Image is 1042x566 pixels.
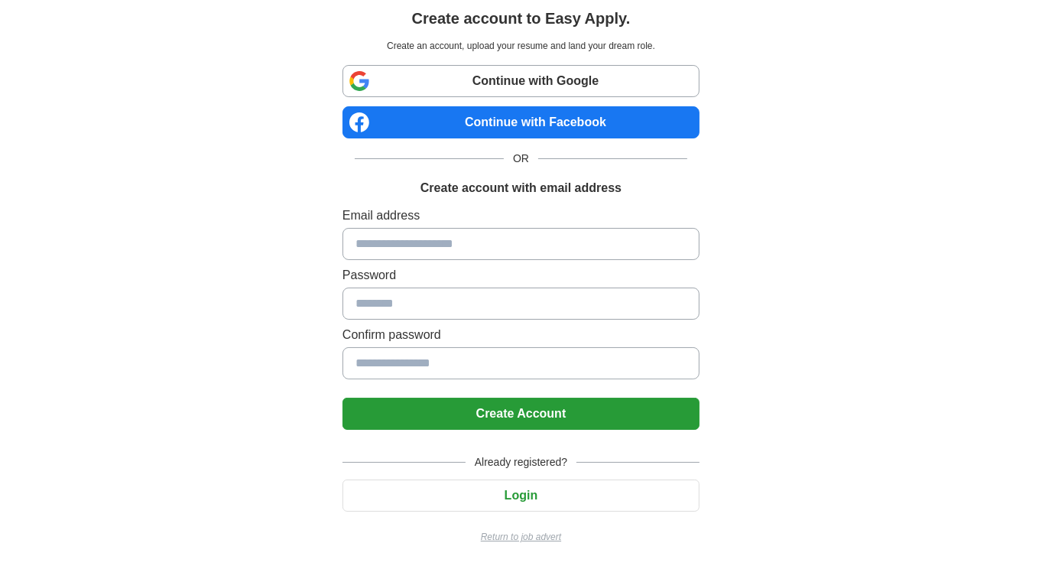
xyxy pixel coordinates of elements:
[342,207,700,225] label: Email address
[342,106,700,138] a: Continue with Facebook
[342,65,700,97] a: Continue with Google
[412,7,631,30] h1: Create account to Easy Apply.
[342,398,700,430] button: Create Account
[342,530,700,544] a: Return to job advert
[342,326,700,344] label: Confirm password
[420,179,622,197] h1: Create account with email address
[342,480,700,512] button: Login
[466,454,576,470] span: Already registered?
[504,151,538,167] span: OR
[346,39,696,53] p: Create an account, upload your resume and land your dream role.
[342,266,700,285] label: Password
[342,489,700,502] a: Login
